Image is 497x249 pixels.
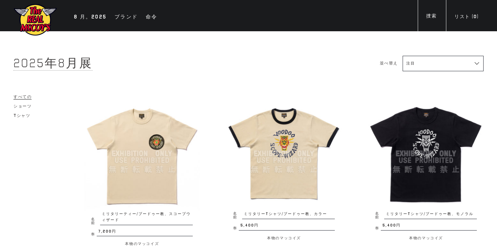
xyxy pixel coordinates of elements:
[454,14,477,19] font: リスト (
[233,226,239,230] span: 率
[13,56,93,71] span: 2025年8月展
[446,13,487,22] a: リスト (0)
[91,217,100,225] span: 名前
[13,113,30,118] span: Tシャツ
[233,212,242,219] span: 名前
[368,234,484,242] p: 本物のマッコイズ
[91,233,97,236] span: 率
[226,96,342,242] a: ミリタリーTシャツ/ブードゥー教、カラー 名前ミリタリーTシャツ/ブードゥー教、カラー 率5,400円 本物のマッコイズ
[226,96,342,211] img: ミリタリーTシャツ/ブードゥー教、カラー
[375,212,384,219] span: 名前
[74,13,106,22] div: 8 月。2025
[100,211,193,225] span: ミリタリーティー/ブードゥー教、スコープウィザード
[418,12,445,22] a: 捜索
[84,96,199,211] img: ミリタリーティー/ブードゥー教、スコープウィザード
[84,240,199,248] p: 本物のマッコイズ
[426,12,437,22] div: 捜索
[13,104,32,109] span: ショーツ
[375,226,381,230] span: 率
[454,13,479,22] div: )
[146,13,157,22] div: 命令
[242,211,335,219] span: ミリタリーTシャツ/ブードゥー教、カラー
[13,112,30,120] a: Tシャツ
[239,222,335,231] span: 5,400円
[368,96,484,242] a: ミリタリーTシャツ/ブードゥー教、モノラル 名前ミリタリーTシャツ/ブードゥー教、モノラル 率5,400円 本物のマッコイズ
[97,229,193,237] span: 7,200円
[13,102,32,110] a: ショーツ
[226,234,342,242] p: 本物のマッコイズ
[473,14,477,19] span: 0
[13,94,32,99] span: すべての
[368,96,484,211] img: ミリタリーTシャツ/ブードゥー教、モノラル
[13,3,57,36] img: マッコイズ展
[71,13,110,22] a: 8 月。2025
[115,13,138,22] div: ブランド
[84,96,199,248] a: ミリタリーティー/ブードゥー教、スコープウィザード 名前ミリタリーティー/ブードゥー教、スコープウィザード 率7,200円 本物のマッコイズ
[381,222,477,231] span: 5,400円
[384,211,477,219] span: ミリタリーTシャツ/ブードゥー教、モノラル
[380,61,398,66] label: 並べ替え
[13,93,32,101] a: すべての
[142,13,161,22] a: 命令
